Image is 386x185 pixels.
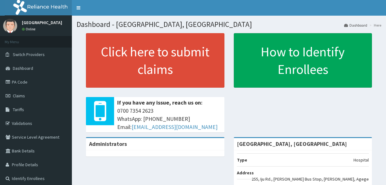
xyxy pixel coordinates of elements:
b: Address [237,170,254,176]
p: 255, Iju Rd., [PERSON_NAME] Bus Stop, [PERSON_NAME], Agege [252,176,369,182]
h1: Dashboard - [GEOGRAPHIC_DATA], [GEOGRAPHIC_DATA] [77,20,381,28]
a: Click here to submit claims [86,33,224,88]
li: Here [368,23,381,28]
span: Switch Providers [13,52,45,57]
img: User Image [3,19,17,33]
b: Type [237,157,247,163]
a: Dashboard [344,23,367,28]
b: If you have any issue, reach us on: [117,99,203,106]
p: Hospital [353,157,369,163]
a: [EMAIL_ADDRESS][DOMAIN_NAME] [132,123,218,131]
span: Tariffs [13,107,24,112]
span: Dashboard [13,65,33,71]
span: Claims [13,93,25,99]
strong: [GEOGRAPHIC_DATA], [GEOGRAPHIC_DATA] [237,140,347,147]
p: [GEOGRAPHIC_DATA] [22,20,62,25]
a: How to Identify Enrollees [234,33,372,88]
span: 0700 7354 2623 WhatsApp: [PHONE_NUMBER] Email: [117,107,221,131]
a: Online [22,27,37,31]
b: Administrators [89,140,127,147]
